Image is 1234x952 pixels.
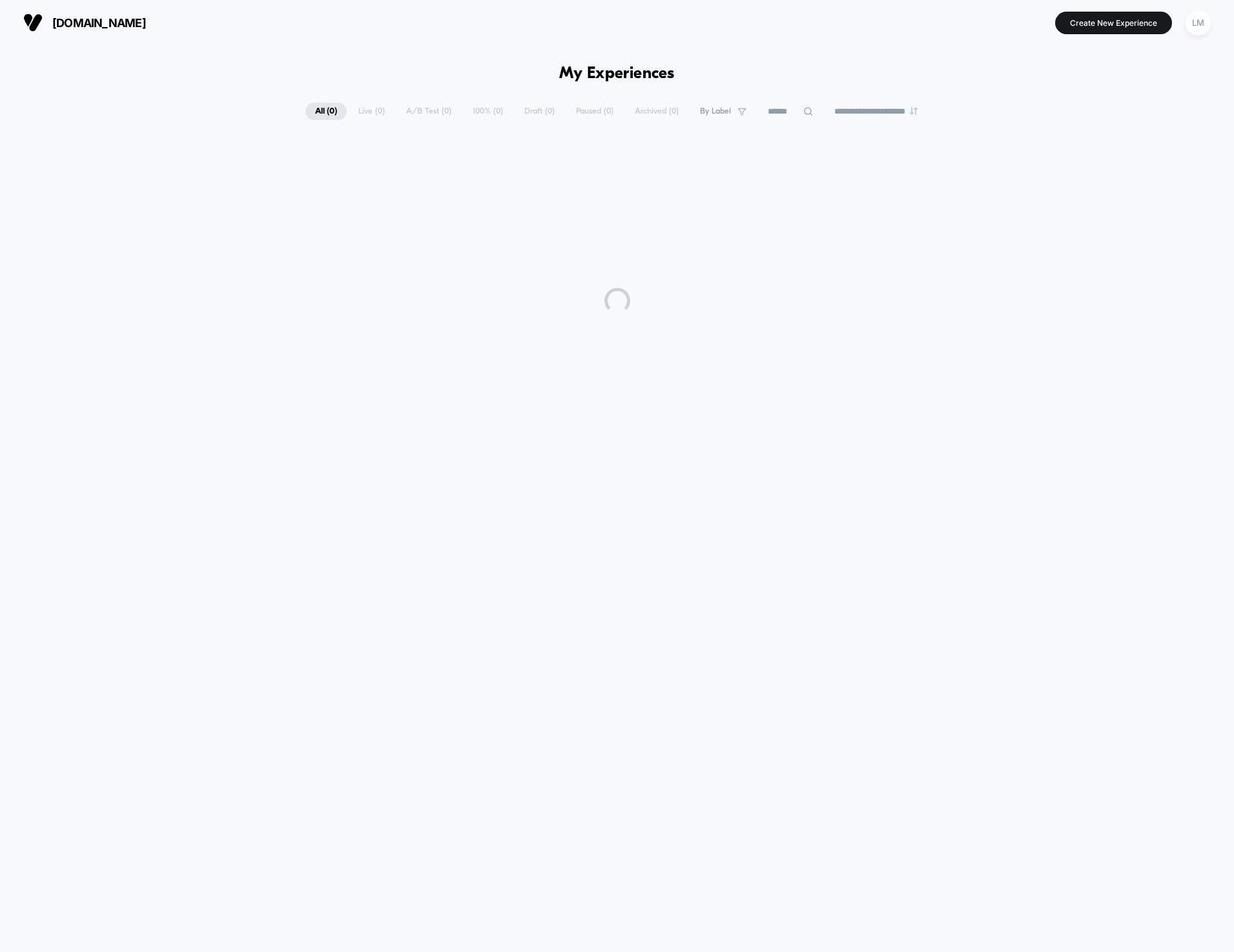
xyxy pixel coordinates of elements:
button: [DOMAIN_NAME] [19,12,150,33]
button: Create New Experience [1055,12,1172,34]
span: By Label [700,106,731,116]
button: LM [1182,10,1215,36]
div: LM [1186,10,1211,35]
img: end [910,107,918,115]
span: [DOMAIN_NAME] [52,16,146,30]
img: Visually logo [23,13,43,32]
span: All ( 0 ) [305,103,347,120]
h1: My Experiences [559,65,675,83]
